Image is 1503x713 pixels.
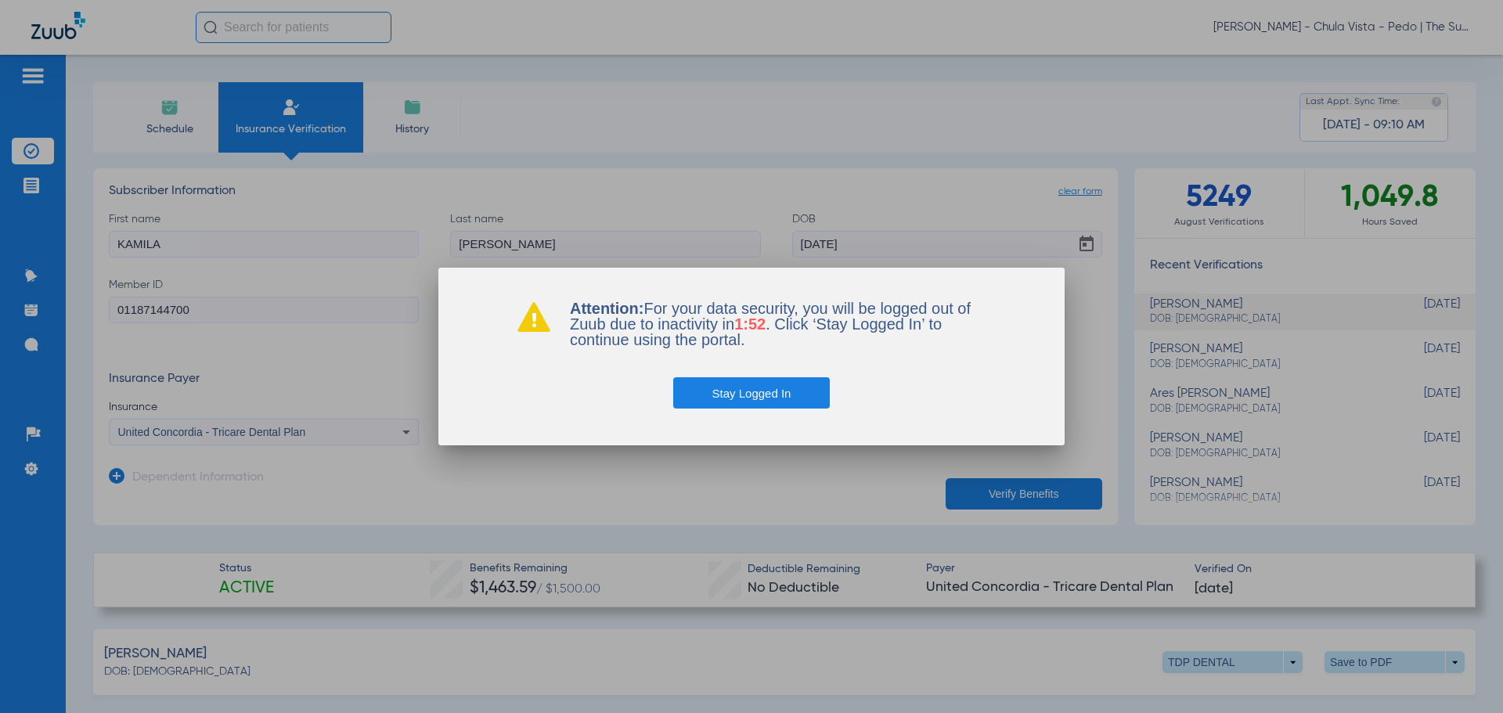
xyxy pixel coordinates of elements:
[1425,638,1503,713] iframe: Chat Widget
[517,301,551,332] img: warning
[734,315,766,333] span: 1:52
[673,377,831,409] button: Stay Logged In
[570,301,986,347] p: For your data security, you will be logged out of Zuub due to inactivity in . Click ‘Stay Logged ...
[570,300,643,317] b: Attention:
